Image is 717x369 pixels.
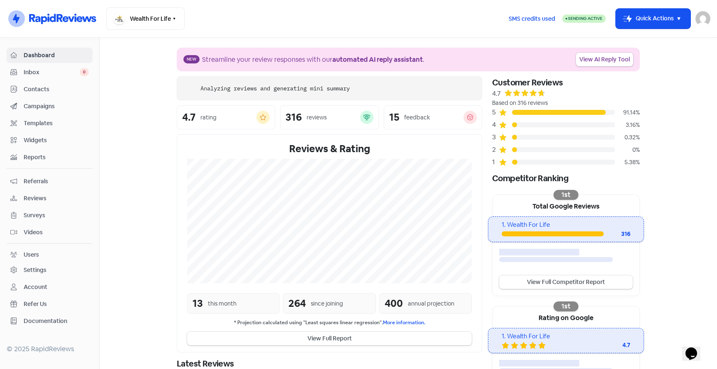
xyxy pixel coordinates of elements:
div: Total Google Reviews [493,195,639,216]
a: Templates [7,116,93,131]
div: Account [24,283,47,291]
div: 0% [615,146,640,154]
div: Reviews & Rating [187,141,472,156]
div: 1st [554,301,578,311]
div: 0.32% [615,133,640,142]
a: Widgets [7,133,93,148]
span: Dashboard [24,51,89,60]
div: 15 [389,112,399,122]
a: Users [7,247,93,262]
a: SMS credits used [502,14,562,22]
a: View AI Reply Tool [576,53,633,66]
img: User [695,11,710,26]
a: 316reviews [280,105,378,129]
span: New [183,55,200,63]
a: Contacts [7,82,93,97]
div: 264 [288,296,306,311]
a: Dashboard [7,48,93,63]
div: 1st [554,190,578,200]
a: Referrals [7,174,93,189]
div: Settings [24,266,46,274]
div: since joining [311,299,343,308]
div: Analyzing reviews and generating mini summary [200,84,350,93]
div: Based on 316 reviews [492,99,640,107]
div: annual projection [408,299,454,308]
div: rating [200,113,217,122]
span: Sending Active [568,16,602,21]
span: Videos [24,228,89,237]
span: Reports [24,153,89,162]
a: View Full Competitor Report [499,275,633,289]
div: 13 [193,296,203,311]
span: Reviews [24,194,89,203]
span: Contacts [24,85,89,94]
a: Campaigns [7,99,93,114]
div: 2 [492,145,499,155]
a: Surveys [7,208,93,223]
div: 4 [492,120,499,130]
div: 3 [492,132,499,142]
span: Referrals [24,177,89,186]
button: Wealth For Life [106,7,185,30]
a: Reviews [7,191,93,206]
small: * Projection calculated using "Least squares linear regression". [187,319,472,327]
a: Refer Us [7,296,93,312]
a: 15feedback [384,105,482,129]
div: 4.7 [182,112,195,122]
b: automated AI reply assistant [332,55,423,64]
div: 400 [385,296,403,311]
div: reviews [307,113,327,122]
div: © 2025 RapidReviews [7,344,93,354]
div: feedback [404,113,430,122]
span: Campaigns [24,102,89,111]
div: 5 [492,107,499,117]
div: 1. Wealth For Life [502,220,630,230]
div: 4.7 [492,89,501,99]
div: Customer Reviews [492,76,640,89]
span: Inbox [24,68,80,77]
span: Templates [24,119,89,128]
a: Inbox 0 [7,65,93,80]
div: Competitor Ranking [492,172,640,184]
div: 1. Wealth For Life [502,332,630,341]
a: Settings [7,262,93,278]
div: 91.14% [615,108,640,117]
span: SMS credits used [509,15,555,23]
div: 1 [492,157,499,167]
iframe: chat widget [682,336,709,361]
a: Reports [7,150,93,165]
div: 3.16% [615,121,640,129]
button: Quick Actions [616,9,690,29]
a: 4.7rating [177,105,275,129]
div: this month [208,299,237,308]
a: More information. [383,319,425,326]
div: 4.7 [597,341,630,350]
div: 316 [285,112,302,122]
div: Rating on Google [493,306,639,328]
div: 5.38% [615,158,640,167]
span: Refer Us [24,300,89,308]
a: Account [7,279,93,295]
a: Documentation [7,313,93,329]
a: Videos [7,225,93,240]
span: Widgets [24,136,89,145]
span: Documentation [24,317,89,325]
button: View Full Report [187,332,472,345]
span: 0 [80,68,89,76]
div: Streamline your review responses with our . [202,55,424,65]
a: Sending Active [562,14,606,24]
span: Surveys [24,211,89,220]
div: Users [24,250,39,259]
div: 316 [604,230,630,238]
